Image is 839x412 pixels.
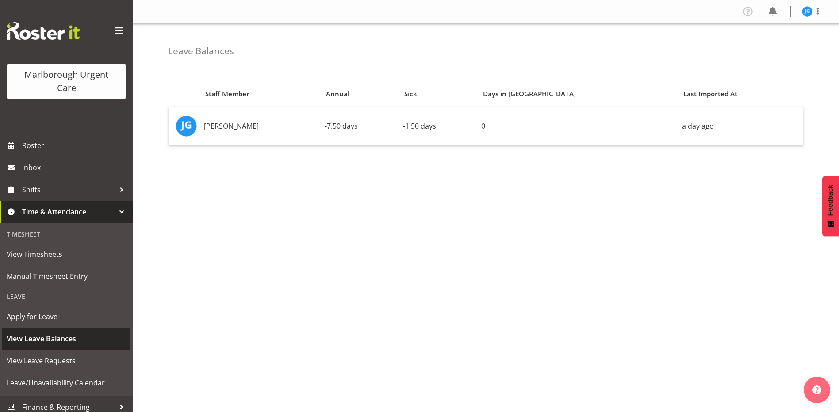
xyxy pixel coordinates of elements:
[168,46,234,56] h4: Leave Balances
[2,265,130,287] a: Manual Timesheet Entry
[7,270,126,283] span: Manual Timesheet Entry
[176,115,197,137] img: josephine-godinez11850.jpg
[2,225,130,243] div: Timesheet
[404,89,417,99] span: Sick
[22,161,128,174] span: Inbox
[827,185,835,216] span: Feedback
[15,68,117,95] div: Marlborough Urgent Care
[7,376,126,389] span: Leave/Unavailability Calendar
[481,121,485,131] span: 0
[2,287,130,305] div: Leave
[483,89,576,99] span: Days in [GEOGRAPHIC_DATA]
[822,176,839,236] button: Feedback - Show survey
[2,372,130,394] a: Leave/Unavailability Calendar
[205,89,249,99] span: Staff Member
[22,205,115,218] span: Time & Attendance
[7,332,126,345] span: View Leave Balances
[403,121,436,131] span: -1.50 days
[22,183,115,196] span: Shifts
[7,22,80,40] img: Rosterit website logo
[683,89,737,99] span: Last Imported At
[682,121,714,131] span: a day ago
[325,121,358,131] span: -7.50 days
[7,248,126,261] span: View Timesheets
[2,305,130,328] a: Apply for Leave
[22,139,128,152] span: Roster
[7,354,126,367] span: View Leave Requests
[802,6,812,17] img: josephine-godinez11850.jpg
[326,89,349,99] span: Annual
[200,107,321,145] td: [PERSON_NAME]
[2,328,130,350] a: View Leave Balances
[812,385,821,394] img: help-xxl-2.png
[2,350,130,372] a: View Leave Requests
[7,310,126,323] span: Apply for Leave
[2,243,130,265] a: View Timesheets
